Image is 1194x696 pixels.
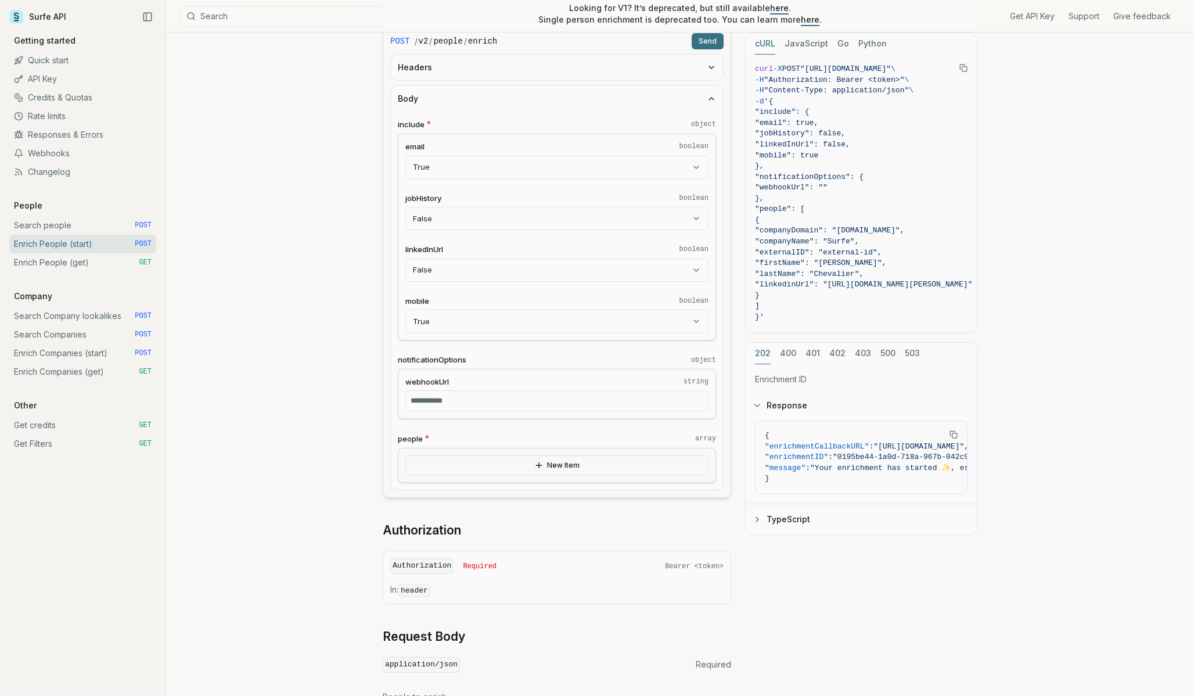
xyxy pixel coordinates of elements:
a: Authorization [383,522,461,539]
span: "Your enrichment has started ✨, estimated time: 2 seconds." [810,464,1082,472]
button: Python [858,33,887,55]
button: Body [391,86,723,112]
span: { [755,216,760,224]
span: "webhookUrl": "" [755,183,828,192]
a: Search Companies POST [9,325,156,344]
span: "jobHistory": false, [755,129,846,138]
span: "message" [765,464,805,472]
span: { [765,431,769,440]
span: }, [755,162,764,170]
button: 403 [855,343,871,364]
span: -H [755,76,764,84]
span: "externalID": "external-id", [755,248,882,257]
span: : [869,442,873,451]
span: Required [463,562,497,571]
button: Copy Text [955,59,972,77]
span: mobile [405,296,429,307]
span: people [398,433,423,444]
span: "[URL][DOMAIN_NAME]" [873,442,964,451]
span: "email": true, [755,119,818,127]
span: "enrichmentID" [765,453,828,461]
span: "firstName": "[PERSON_NAME]", [755,259,886,267]
span: POST [135,349,152,358]
button: Headers [391,55,723,80]
span: "notificationOptions": { [755,173,864,181]
button: JavaScript [785,33,828,55]
span: }' [755,313,764,321]
a: Credits & Quotas [9,88,156,107]
button: TypeScript [746,504,977,534]
a: Search people POST [9,216,156,235]
a: Rate limits [9,107,156,125]
span: / [464,35,467,47]
span: GET [139,367,152,376]
a: Request Body [383,629,465,645]
span: "companyName": "Surfe", [755,237,859,246]
span: POST [390,35,410,47]
span: -d [755,97,764,106]
span: linkedInUrl [405,244,443,255]
a: Search Company lookalikes POST [9,307,156,325]
button: Copy Text [945,426,962,443]
span: "linkedinUrl": "[URL][DOMAIN_NAME][PERSON_NAME]" [755,280,972,289]
a: Enrich Companies (get) GET [9,363,156,381]
span: }, [755,194,764,203]
code: boolean [679,245,709,254]
button: 202 [755,343,771,364]
span: } [755,291,760,300]
span: GET [139,439,152,449]
code: object [691,356,716,365]
span: "companyDomain": "[DOMAIN_NAME]", [755,226,904,235]
button: New Item [405,455,709,475]
span: / [429,35,432,47]
span: "lastName": "Chevalier", [755,270,864,278]
span: "include": { [755,107,810,116]
span: POST [135,239,152,249]
span: -H [755,86,764,95]
code: object [691,120,716,129]
p: Other [9,400,41,411]
span: POST [135,330,152,339]
button: 500 [880,343,896,364]
span: : [828,453,833,461]
span: -X [773,64,782,73]
a: Get API Key [1010,10,1055,22]
span: : [805,464,810,472]
button: 400 [780,343,796,364]
span: Bearer <token> [665,562,724,571]
p: Getting started [9,35,80,46]
span: "people": [ [755,205,805,213]
code: boolean [679,296,709,306]
button: 402 [829,343,846,364]
button: Collapse Sidebar [139,8,156,26]
span: curl [755,64,773,73]
span: "linkedInUrl": false, [755,140,850,149]
a: Enrich Companies (start) POST [9,344,156,363]
a: Quick start [9,51,156,70]
code: people [433,35,462,47]
a: Responses & Errors [9,125,156,144]
span: "enrichmentCallbackURL" [765,442,869,451]
code: header [398,584,430,597]
p: People [9,200,47,211]
a: Enrich People (start) POST [9,235,156,253]
code: v2 [419,35,429,47]
span: , [964,442,969,451]
span: '{ [764,97,774,106]
span: "mobile": true [755,151,818,160]
button: Send [692,33,724,49]
div: Response [746,421,977,504]
a: Changelog [9,163,156,181]
span: "Content-Type: application/json" [764,86,909,95]
span: \ [904,76,909,84]
button: 503 [905,343,920,364]
a: Get credits GET [9,416,156,435]
span: jobHistory [405,193,441,204]
span: GET [139,258,152,267]
button: Response [746,390,977,421]
span: \ [891,64,896,73]
span: email [405,141,425,152]
p: Looking for V1? It’s deprecated, but still available . Single person enrichment is deprecated too... [538,2,822,26]
span: POST [135,221,152,230]
span: notificationOptions [398,354,466,365]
